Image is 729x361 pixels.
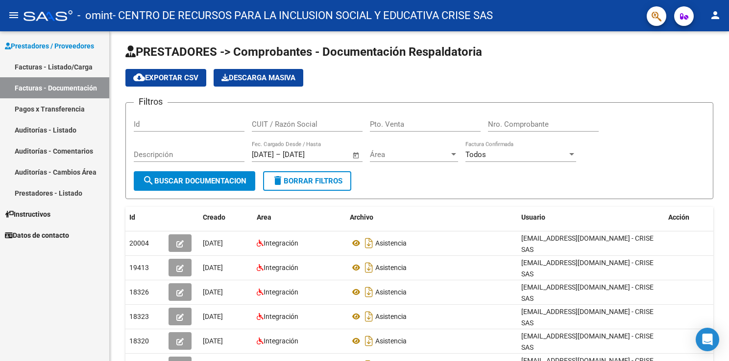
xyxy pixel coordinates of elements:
span: [EMAIL_ADDRESS][DOMAIN_NAME] - CRISE SAS [521,234,654,253]
span: Asistencia [375,239,407,247]
button: Borrar Filtros [263,171,351,191]
button: Descarga Masiva [214,69,303,87]
span: Todos [465,150,486,159]
h3: Filtros [134,95,168,109]
datatable-header-cell: Area [253,207,346,228]
mat-icon: menu [8,9,20,21]
span: Borrar Filtros [272,177,342,185]
span: - omint [77,5,113,26]
mat-icon: cloud_download [133,71,145,83]
span: Acción [668,213,689,221]
span: [EMAIL_ADDRESS][DOMAIN_NAME] - CRISE SAS [521,308,654,327]
span: Asistencia [375,337,407,345]
span: PRESTADORES -> Comprobantes - Documentación Respaldatoria [125,45,482,59]
datatable-header-cell: Creado [199,207,253,228]
span: Exportar CSV [133,73,198,82]
span: [DATE] [203,288,223,296]
i: Descargar documento [363,260,375,275]
span: Archivo [350,213,373,221]
span: 18323 [129,313,149,320]
button: Buscar Documentacion [134,171,255,191]
span: [DATE] [203,264,223,271]
mat-icon: delete [272,175,284,186]
input: End date [283,150,330,159]
span: Buscar Documentacion [143,177,246,185]
span: Asistencia [375,264,407,271]
span: Area [257,213,271,221]
span: Creado [203,213,225,221]
datatable-header-cell: Usuario [517,207,664,228]
span: Usuario [521,213,545,221]
i: Descargar documento [363,309,375,324]
span: Datos de contacto [5,230,69,241]
i: Descargar documento [363,333,375,349]
span: Integración [264,264,298,271]
button: Exportar CSV [125,69,206,87]
datatable-header-cell: Acción [664,207,713,228]
span: [DATE] [203,239,223,247]
span: 18326 [129,288,149,296]
datatable-header-cell: Archivo [346,207,517,228]
span: – [276,150,281,159]
datatable-header-cell: Id [125,207,165,228]
span: [DATE] [203,337,223,345]
span: 18320 [129,337,149,345]
i: Descargar documento [363,284,375,300]
span: Integración [264,337,298,345]
span: [EMAIL_ADDRESS][DOMAIN_NAME] - CRISE SAS [521,332,654,351]
mat-icon: search [143,175,154,186]
span: 19413 [129,264,149,271]
span: - CENTRO DE RECURSOS PARA LA INCLUSION SOCIAL Y EDUCATIVA CRISE SAS [113,5,493,26]
span: Integración [264,239,298,247]
span: Prestadores / Proveedores [5,41,94,51]
input: Start date [252,150,274,159]
span: [EMAIL_ADDRESS][DOMAIN_NAME] - CRISE SAS [521,259,654,278]
span: [EMAIL_ADDRESS][DOMAIN_NAME] - CRISE SAS [521,283,654,302]
span: [DATE] [203,313,223,320]
button: Open calendar [351,150,362,161]
span: Asistencia [375,313,407,320]
span: Id [129,213,135,221]
span: Instructivos [5,209,50,220]
div: Open Intercom Messenger [696,328,719,351]
span: Asistencia [375,288,407,296]
app-download-masive: Descarga masiva de comprobantes (adjuntos) [214,69,303,87]
span: 20004 [129,239,149,247]
span: Descarga Masiva [221,73,295,82]
span: Integración [264,313,298,320]
span: Integración [264,288,298,296]
mat-icon: person [709,9,721,21]
i: Descargar documento [363,235,375,251]
span: Área [370,150,449,159]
